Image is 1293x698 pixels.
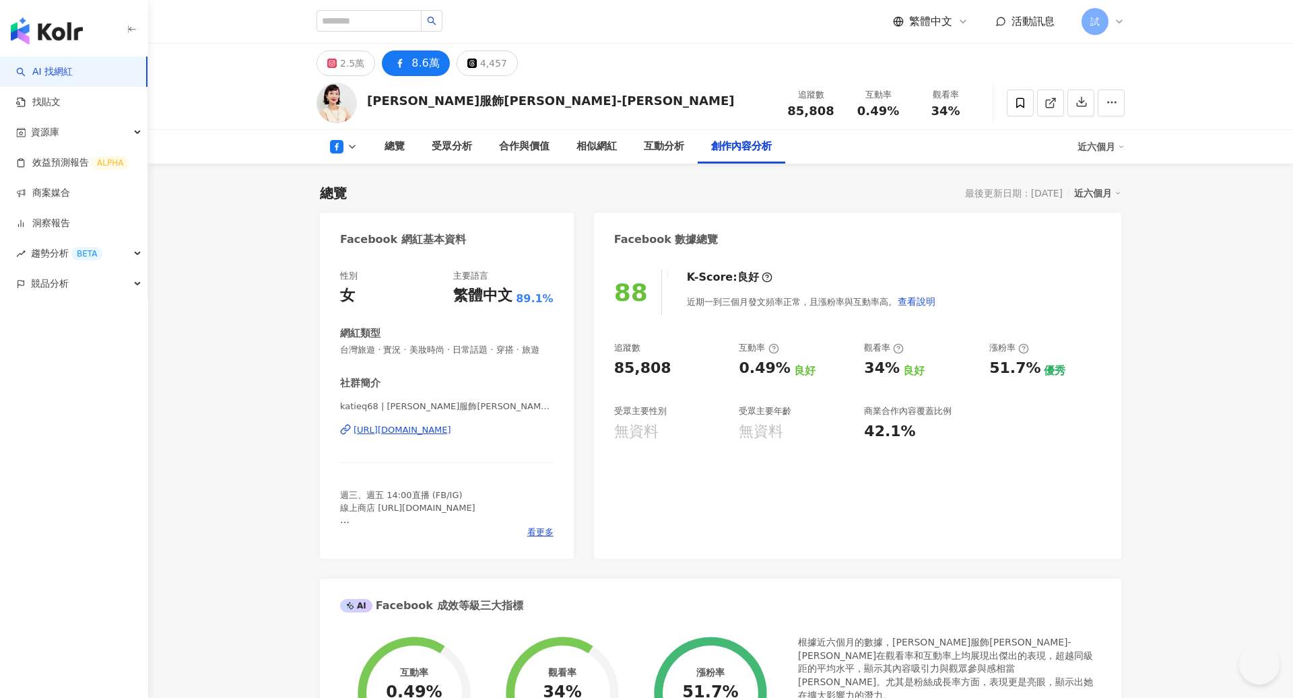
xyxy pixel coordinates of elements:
span: rise [16,249,26,258]
div: 無資料 [739,421,783,442]
span: 試 [1090,14,1100,29]
div: 觀看率 [864,342,904,354]
div: 互動率 [400,667,428,678]
a: 找貼文 [16,96,61,109]
div: 88 [614,279,648,306]
div: 無資料 [614,421,659,442]
div: 34% [864,358,900,379]
div: 42.1% [864,421,915,442]
div: 合作與價值 [499,139,550,155]
span: 趨勢分析 [31,238,102,269]
div: 創作內容分析 [711,139,772,155]
span: 85,808 [787,104,834,118]
span: 資源庫 [31,117,59,147]
div: 0.49% [739,358,790,379]
div: 漲粉率 [696,667,725,678]
span: 活動訊息 [1012,15,1055,28]
a: [URL][DOMAIN_NAME] [340,424,554,436]
div: 繁體中文 [453,285,512,306]
div: 良好 [737,270,759,285]
div: 追蹤數 [785,88,836,102]
span: 繁體中文 [909,14,952,29]
span: search [427,16,436,26]
div: 網紅類型 [340,326,380,341]
div: BETA [71,247,102,260]
div: Facebook 成效等級三大指標 [340,598,523,613]
div: [URL][DOMAIN_NAME] [354,424,451,436]
span: 0.49% [857,104,899,118]
div: 近六個月 [1077,136,1125,158]
div: AI [340,599,372,613]
div: 優秀 [1044,363,1065,378]
div: 最後更新日期：[DATE] [965,188,1063,199]
div: 受眾主要年齡 [739,405,791,417]
div: Facebook 網紅基本資料 [340,232,466,247]
img: logo [11,18,83,44]
div: K-Score : [687,270,772,285]
div: 良好 [794,363,816,378]
span: 34% [931,104,960,118]
div: 4,457 [480,54,507,73]
div: 受眾分析 [432,139,472,155]
div: 商業合作內容覆蓋比例 [864,405,952,417]
div: 總覽 [320,184,347,203]
div: 良好 [903,363,925,378]
div: 互動分析 [644,139,684,155]
div: [PERSON_NAME]服飾[PERSON_NAME]-[PERSON_NAME] [367,92,734,109]
div: 2.5萬 [340,54,364,73]
div: 互動率 [853,88,904,102]
span: 查看說明 [898,296,935,307]
a: 商案媒合 [16,186,70,200]
div: 受眾主要性別 [614,405,667,417]
button: 4,457 [457,50,518,76]
div: 近期一到三個月發文頻率正常，且漲粉率與互動率高。 [687,288,936,315]
img: KOL Avatar [317,83,357,123]
button: 8.6萬 [382,50,449,76]
div: 觀看率 [920,88,971,102]
span: 89.1% [516,291,554,306]
div: 社群簡介 [340,376,380,390]
div: 女 [340,285,355,306]
span: katieq68 | [PERSON_NAME]服飾[PERSON_NAME]-[PERSON_NAME] katieq68 [340,400,554,413]
a: searchAI 找網紅 [16,65,73,79]
div: 近六個月 [1074,184,1121,202]
span: 台灣旅遊 · 實況 · 美妝時尚 · 日常話題 · 穿搭 · 旅遊 [340,344,554,356]
div: 漲粉率 [989,342,1029,354]
span: 看更多 [527,526,554,538]
a: 效益預測報告ALPHA [16,156,129,170]
div: 相似網紅 [576,139,617,155]
div: 8.6萬 [411,54,439,73]
div: 互動率 [739,342,778,354]
button: 2.5萬 [317,50,375,76]
div: 性別 [340,270,358,282]
div: Facebook 數據總覽 [614,232,719,247]
span: 競品分析 [31,269,69,299]
button: 查看說明 [897,288,936,315]
a: 洞察報告 [16,217,70,230]
div: 51.7% [989,358,1040,379]
span: 週三、週五 14:00直播 (FB/IG) 線上商店 [URL][DOMAIN_NAME] 從事服飾產業[DATE]，自有品牌生產線 喜歡戶外活動，樂觀看待人生 [340,490,492,549]
div: 85,808 [614,358,671,379]
div: 主要語言 [453,270,488,282]
div: 總覽 [385,139,405,155]
div: 追蹤數 [614,342,640,354]
div: 觀看率 [548,667,576,678]
iframe: Help Scout Beacon - Open [1239,644,1280,685]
